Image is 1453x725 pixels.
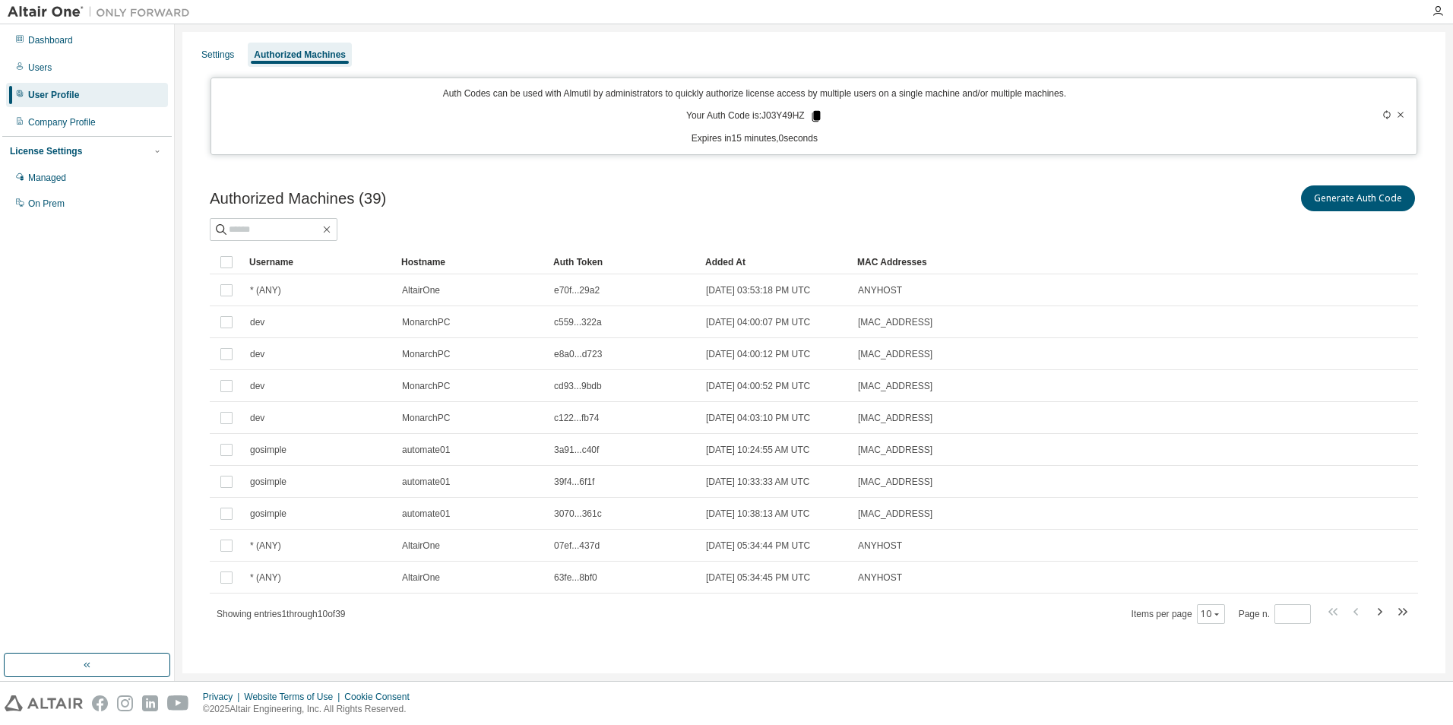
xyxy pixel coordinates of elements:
span: ANYHOST [858,284,902,296]
span: dev [250,380,264,392]
img: youtube.svg [167,695,189,711]
span: Authorized Machines (39) [210,190,386,207]
div: Auth Token [553,250,693,274]
span: [MAC_ADDRESS] [858,508,932,520]
span: automate01 [402,476,450,488]
span: e70f...29a2 [554,284,600,296]
span: c122...fb74 [554,412,599,424]
span: [DATE] 05:34:44 PM UTC [706,540,810,552]
div: Username [249,250,389,274]
span: [DATE] 03:53:18 PM UTC [706,284,810,296]
span: AltairOne [402,571,440,584]
button: 10 [1201,608,1221,620]
div: Managed [28,172,66,184]
img: altair_logo.svg [5,695,83,711]
span: gosimple [250,444,286,456]
span: dev [250,412,264,424]
div: User Profile [28,89,79,101]
span: Showing entries 1 through 10 of 39 [217,609,346,619]
span: automate01 [402,508,450,520]
span: 63fe...8bf0 [554,571,597,584]
span: [DATE] 04:00:12 PM UTC [706,348,810,360]
div: Added At [705,250,845,274]
div: Website Terms of Use [244,691,344,703]
span: ANYHOST [858,540,902,552]
span: dev [250,316,264,328]
p: Your Auth Code is: J03Y49HZ [686,109,823,123]
span: [DATE] 10:24:55 AM UTC [706,444,810,456]
span: 3070...361c [554,508,602,520]
span: [MAC_ADDRESS] [858,348,932,360]
span: [DATE] 04:00:52 PM UTC [706,380,810,392]
span: * (ANY) [250,284,281,296]
span: gosimple [250,476,286,488]
div: Hostname [401,250,541,274]
div: Settings [201,49,234,61]
span: [MAC_ADDRESS] [858,316,932,328]
img: Altair One [8,5,198,20]
span: * (ANY) [250,571,281,584]
span: MonarchPC [402,380,450,392]
img: linkedin.svg [142,695,158,711]
span: MonarchPC [402,412,450,424]
span: AltairOne [402,284,440,296]
span: [DATE] 04:03:10 PM UTC [706,412,810,424]
span: gosimple [250,508,286,520]
span: [DATE] 05:34:45 PM UTC [706,571,810,584]
div: MAC Addresses [857,250,1258,274]
div: Users [28,62,52,74]
span: 07ef...437d [554,540,600,552]
img: facebook.svg [92,695,108,711]
span: 3a91...c40f [554,444,599,456]
div: License Settings [10,145,82,157]
div: Authorized Machines [254,49,346,61]
span: [DATE] 10:33:33 AM UTC [706,476,810,488]
span: [DATE] 10:38:13 AM UTC [706,508,810,520]
span: Page n. [1239,604,1311,624]
span: ANYHOST [858,571,902,584]
span: [MAC_ADDRESS] [858,380,932,392]
span: MonarchPC [402,348,450,360]
span: c559...322a [554,316,602,328]
span: [MAC_ADDRESS] [858,412,932,424]
span: cd93...9bdb [554,380,602,392]
span: dev [250,348,264,360]
span: Items per page [1132,604,1225,624]
div: On Prem [28,198,65,210]
img: instagram.svg [117,695,133,711]
p: Auth Codes can be used with Almutil by administrators to quickly authorize license access by mult... [220,87,1290,100]
span: 39f4...6f1f [554,476,594,488]
div: Dashboard [28,34,73,46]
span: * (ANY) [250,540,281,552]
span: [DATE] 04:00:07 PM UTC [706,316,810,328]
button: Generate Auth Code [1301,185,1415,211]
span: [MAC_ADDRESS] [858,476,932,488]
p: © 2025 Altair Engineering, Inc. All Rights Reserved. [203,703,419,716]
div: Company Profile [28,116,96,128]
span: automate01 [402,444,450,456]
p: Expires in 15 minutes, 0 seconds [220,132,1290,145]
span: [MAC_ADDRESS] [858,444,932,456]
span: e8a0...d723 [554,348,602,360]
span: MonarchPC [402,316,450,328]
span: AltairOne [402,540,440,552]
div: Privacy [203,691,244,703]
div: Cookie Consent [344,691,418,703]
